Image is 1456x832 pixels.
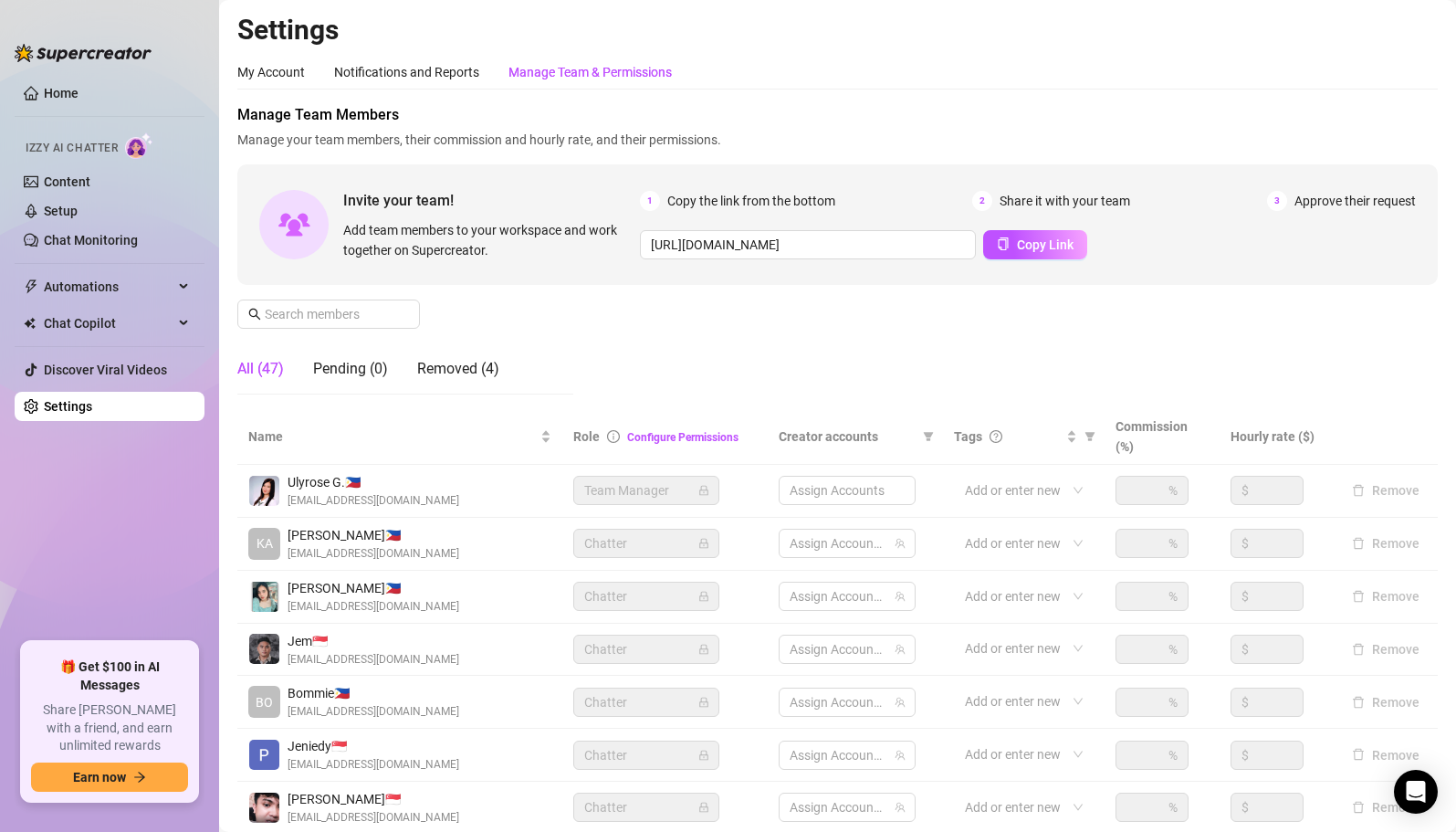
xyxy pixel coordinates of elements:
[256,692,273,712] span: BO
[990,430,1002,443] span: question-circle
[1345,744,1427,766] button: Remove
[249,793,279,823] img: Janju Lopez
[584,689,708,716] span: Chatter
[1017,237,1074,252] span: Copy Link
[573,429,600,444] span: Role
[15,44,152,62] img: logo-BBDzfeDw.svg
[44,233,138,247] a: Chat Monitoring
[779,427,916,447] span: Creator accounts
[288,631,459,651] span: Jem 🇸🇬
[895,750,906,761] span: team
[343,189,640,212] span: Invite your team!
[698,802,709,813] span: lock
[983,230,1087,259] button: Copy Link
[44,272,173,301] span: Automations
[417,358,499,380] div: Removed (4)
[508,62,672,82] div: Manage Team & Permissions
[667,191,835,211] span: Copy the link from the bottom
[698,538,709,549] span: lock
[249,582,279,612] img: Ma Clarrise Romano
[288,809,459,827] span: [EMAIL_ADDRESS][DOMAIN_NAME]
[288,472,459,492] span: Ulyrose G. 🇵🇭
[334,62,479,82] div: Notifications and Reports
[1267,191,1287,211] span: 3
[288,598,459,616] span: [EMAIL_ADDRESS][DOMAIN_NAME]
[1084,431,1095,442] span: filter
[288,492,459,510] span: [EMAIL_ADDRESS][DOMAIN_NAME]
[237,104,1438,126] span: Manage Team Members
[343,220,633,260] span: Add team members to your workspace and work together on Supercreator.
[607,430,620,443] span: info-circle
[1105,409,1219,465] th: Commission (%)
[895,538,906,549] span: team
[265,304,394,324] input: Search members
[44,399,92,414] a: Settings
[1345,796,1427,818] button: Remove
[288,578,459,598] span: [PERSON_NAME] 🇵🇭
[972,191,992,211] span: 2
[895,697,906,708] span: team
[26,140,118,157] span: Izzy AI Chatter
[1220,409,1334,465] th: Hourly rate ($)
[288,545,459,563] span: [EMAIL_ADDRESS][DOMAIN_NAME]
[249,476,279,506] img: Ulyrose Garina
[24,279,38,294] span: thunderbolt
[288,651,459,669] span: [EMAIL_ADDRESS][DOMAIN_NAME]
[1345,479,1427,501] button: Remove
[248,427,537,447] span: Name
[237,358,284,380] div: All (47)
[698,750,709,761] span: lock
[1345,585,1427,607] button: Remove
[584,636,708,663] span: Chatter
[923,431,934,442] span: filter
[125,132,153,159] img: AI Chatter
[1081,423,1099,450] span: filter
[288,703,459,721] span: [EMAIL_ADDRESS][DOMAIN_NAME]
[997,237,1010,250] span: copy
[31,701,188,755] span: Share [PERSON_NAME] with a friend, and earn unlimited rewards
[895,802,906,813] span: team
[257,533,273,553] span: KA
[288,525,459,545] span: [PERSON_NAME] 🇵🇭
[1294,191,1416,211] span: Approve their request
[1394,770,1438,814] div: Open Intercom Messenger
[237,130,1438,150] span: Manage your team members, their commission and hourly rate, and their permissions.
[288,683,459,703] span: Bommie 🇵🇭
[698,485,709,496] span: lock
[954,427,982,447] span: Tags
[288,789,459,809] span: [PERSON_NAME] 🇸🇬
[288,736,459,756] span: Jeniedy 🇸🇬
[44,174,90,189] a: Content
[1000,191,1130,211] span: Share it with your team
[133,771,146,784] span: arrow-right
[640,191,660,211] span: 1
[249,740,279,770] img: Jeniedy
[895,644,906,655] span: team
[584,477,708,504] span: Team Manager
[31,658,188,694] span: 🎁 Get $100 in AI Messages
[698,644,709,655] span: lock
[44,204,78,218] a: Setup
[237,62,305,82] div: My Account
[584,530,708,557] span: Chatter
[313,358,388,380] div: Pending (0)
[44,309,173,338] span: Chat Copilot
[584,794,708,821] span: Chatter
[249,634,279,664] img: Jem
[237,409,562,465] th: Name
[237,13,1438,47] h2: Settings
[248,308,261,321] span: search
[288,756,459,774] span: [EMAIL_ADDRESS][DOMAIN_NAME]
[895,591,906,602] span: team
[24,317,36,330] img: Chat Copilot
[698,591,709,602] span: lock
[1345,691,1427,713] button: Remove
[698,697,709,708] span: lock
[73,770,126,785] span: Earn now
[1345,532,1427,554] button: Remove
[31,763,188,792] button: Earn nowarrow-right
[584,742,708,769] span: Chatter
[44,363,167,377] a: Discover Viral Videos
[44,86,79,100] a: Home
[1345,638,1427,660] button: Remove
